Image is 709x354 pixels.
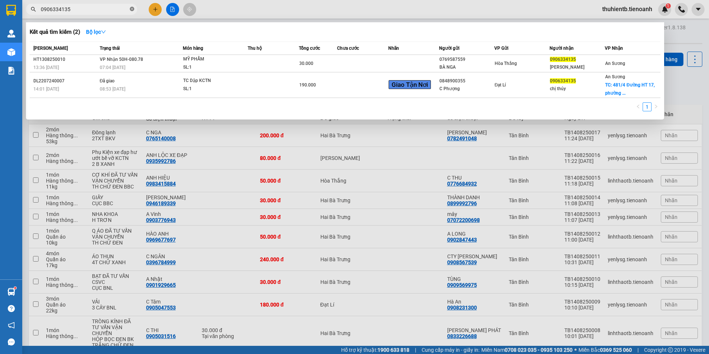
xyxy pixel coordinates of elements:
span: Hòa Thắng [495,61,517,66]
img: solution-icon [7,67,15,75]
div: DL2207240007 [33,77,98,85]
div: [PERSON_NAME] [550,63,604,71]
span: Thu hộ [248,46,262,51]
span: Giao Tận Nơi [389,80,431,89]
span: down [101,29,106,35]
span: 30.000 [299,61,313,66]
span: 08:53 [DATE] [100,86,125,92]
sup: 1 [14,287,16,289]
span: Nhãn [388,46,399,51]
span: search [31,7,36,12]
span: close-circle [130,7,134,11]
li: Previous Page [634,102,643,111]
li: 1 [643,102,652,111]
li: Next Page [652,102,660,111]
span: close-circle [130,6,134,13]
input: Tìm tên, số ĐT hoặc mã đơn [41,5,128,13]
div: 0848900355 [439,77,494,85]
span: Người nhận [550,46,574,51]
span: 13:36 [DATE] [33,65,59,70]
span: Đạt Lí [495,82,506,88]
span: TC: 481/4 Đường HT 17, phường ... [605,82,655,96]
div: TC Dập KCTN [183,77,239,85]
div: 0769587559 [439,56,494,63]
a: 1 [643,103,651,111]
img: warehouse-icon [7,288,15,296]
div: MỸ PHẨM [183,55,239,63]
span: Tổng cước [299,46,320,51]
span: Món hàng [183,46,203,51]
span: 190.000 [299,82,316,88]
div: BÀ NGA [439,63,494,71]
div: SL: 1 [183,85,239,93]
div: C Phượng [439,85,494,93]
span: VP Nhận [605,46,623,51]
span: [PERSON_NAME] [33,46,68,51]
strong: Bộ lọc [86,29,106,35]
span: 07:04 [DATE] [100,65,125,70]
div: chị thúy [550,85,604,93]
span: question-circle [8,305,15,312]
span: Đã giao [100,78,115,83]
div: HT1308250010 [33,56,98,63]
button: left [634,102,643,111]
span: left [636,104,640,109]
span: message [8,338,15,345]
span: 14:01 [DATE] [33,86,59,92]
span: VP Gửi [494,46,508,51]
button: Bộ lọcdown [80,26,112,38]
img: warehouse-icon [7,30,15,37]
span: Người gửi [439,46,459,51]
img: warehouse-icon [7,48,15,56]
span: 0906334135 [550,78,576,83]
span: An Sương [605,61,625,66]
button: right [652,102,660,111]
h3: Kết quả tìm kiếm ( 2 ) [30,28,80,36]
span: notification [8,322,15,329]
span: 0906334135 [550,57,576,62]
img: logo-vxr [6,5,16,16]
span: Trạng thái [100,46,120,51]
span: right [654,104,658,109]
div: SL: 1 [183,63,239,72]
span: VP Nhận 50H-080.78 [100,57,143,62]
span: An Sương [605,74,625,79]
span: Chưa cước [337,46,359,51]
